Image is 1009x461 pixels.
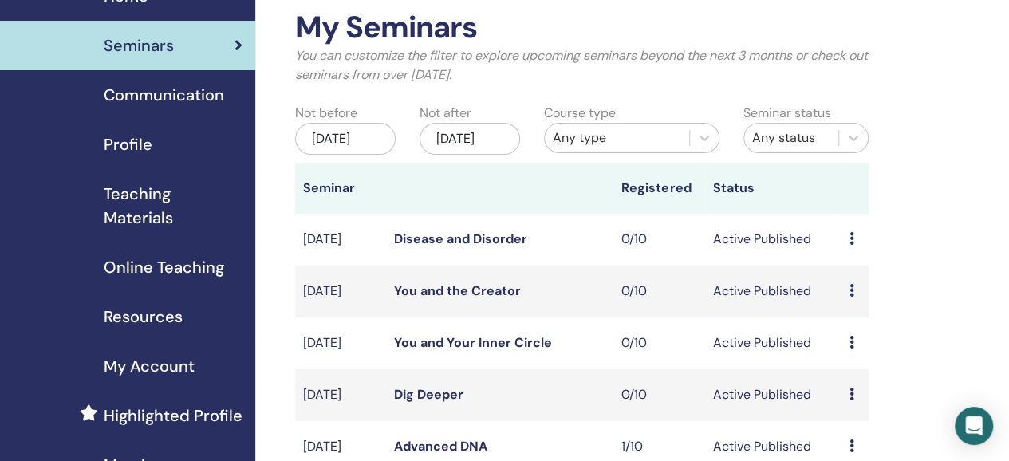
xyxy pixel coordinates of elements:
div: Any type [553,128,681,148]
td: 0/10 [613,266,704,317]
label: Course type [544,104,616,123]
td: [DATE] [295,214,386,266]
label: Not before [295,104,357,123]
td: Active Published [704,214,841,266]
th: Seminar [295,163,386,214]
a: You and the Creator [394,282,521,299]
label: Not after [420,104,471,123]
td: Active Published [704,317,841,369]
td: [DATE] [295,369,386,421]
span: Resources [104,305,183,329]
td: Active Published [704,266,841,317]
td: [DATE] [295,317,386,369]
th: Registered [613,163,704,214]
a: You and Your Inner Circle [394,334,552,351]
h2: My Seminars [295,10,869,46]
span: Teaching Materials [104,182,242,230]
span: Communication [104,83,224,107]
div: [DATE] [420,123,520,155]
a: Disease and Disorder [394,230,527,247]
span: My Account [104,354,195,378]
span: Highlighted Profile [104,404,242,428]
span: Profile [104,132,152,156]
a: Dig Deeper [394,386,463,403]
label: Seminar status [743,104,831,123]
div: Any status [752,128,830,148]
span: Seminars [104,33,174,57]
div: [DATE] [295,123,396,155]
td: Active Published [704,369,841,421]
td: [DATE] [295,266,386,317]
td: 0/10 [613,317,704,369]
th: Status [704,163,841,214]
span: Online Teaching [104,255,224,279]
td: 0/10 [613,369,704,421]
div: Open Intercom Messenger [955,407,993,445]
p: You can customize the filter to explore upcoming seminars beyond the next 3 months or check out s... [295,46,869,85]
td: 0/10 [613,214,704,266]
a: Advanced DNA [394,438,487,455]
